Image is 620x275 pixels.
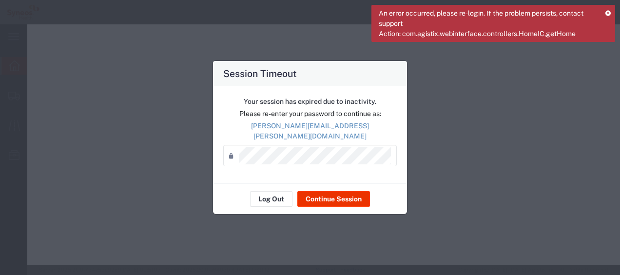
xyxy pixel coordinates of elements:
[379,8,598,39] span: An error occurred, please re-login. If the problem persists, contact support Action: com.agistix....
[223,97,397,107] p: Your session has expired due to inactivity.
[223,121,397,141] p: [PERSON_NAME][EMAIL_ADDRESS][PERSON_NAME][DOMAIN_NAME]
[297,191,370,207] button: Continue Session
[223,66,297,80] h4: Session Timeout
[250,191,292,207] button: Log Out
[223,109,397,119] p: Please re-enter your password to continue as:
